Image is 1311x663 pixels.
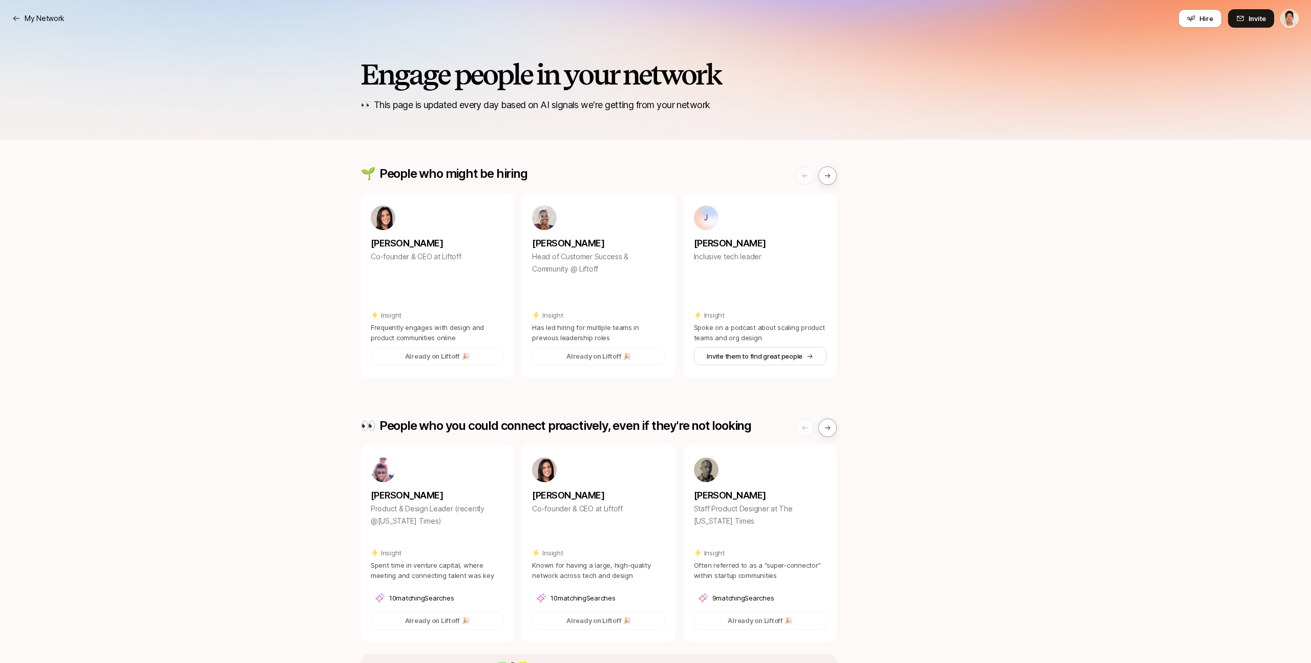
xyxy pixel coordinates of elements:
[542,310,563,320] p: Insight
[532,236,665,251] p: [PERSON_NAME]
[361,419,375,433] p: 👀
[694,322,827,343] p: Spoke on a podcast about scaling product teams and org design
[694,251,827,263] p: Inclusive tech leader
[704,212,708,224] p: J
[1199,13,1213,24] span: Hire
[712,593,774,603] p: 9 matching Searches
[381,310,401,320] p: Insight
[542,548,563,558] p: Insight
[371,322,503,343] p: Frequently engages with design and product communities online
[694,236,827,251] p: [PERSON_NAME]
[532,458,557,482] img: 71d7b91d_d7cb_43b4_a7ea_a9b2f2cc6e03.jpg
[1228,9,1274,28] button: Invite
[704,548,725,558] p: Insight
[25,12,65,25] p: My Network
[532,503,665,515] p: Co-founder & CEO at Liftoff
[371,236,503,251] p: [PERSON_NAME]
[1178,9,1222,28] button: Hire
[694,458,718,482] img: b45d4615_266c_4b6c_bcce_367f2b2cc425.jpg
[694,503,827,527] p: Staff Product Designer at The [US_STATE] Times
[1281,10,1298,27] img: Jeremy Chen
[694,488,827,503] p: [PERSON_NAME]
[532,560,665,581] p: Known for having a large, high-quality network across tech and design
[379,419,751,433] p: People who you could connect proactively, even if they're not looking
[704,310,725,320] p: Insight
[379,167,527,181] p: People who might be hiring
[371,251,503,263] p: Co-founder & CEO at Liftoff
[532,205,557,230] img: dbb69939_042d_44fe_bb10_75f74df84f7f.jpg
[694,347,827,365] button: Invite them to find great people
[532,251,665,275] p: Head of Customer Success & Community @ Liftoff
[532,322,665,343] p: Has led hiring for multiple teams in previous leadership roles
[371,560,503,581] p: Spent time in venture capital, where meeting and connecting talent was key
[371,503,503,527] p: Product & Design Leader (recently @[US_STATE] Times)
[551,593,615,603] p: 10 matching Searches
[361,59,950,90] h2: Engage people in your network
[532,488,665,503] p: [PERSON_NAME]
[371,458,395,482] img: ACg8ocInyrGrb4MC9uz50sf4oDbeg82BTXgt_Vgd6-yBkTRc-xTs8ygV=s160-c
[361,98,950,112] p: 👀 This page is updated every day based on AI signals we're getting from your network
[1249,13,1266,24] span: Invite
[381,548,401,558] p: Insight
[361,167,375,181] p: 🌱
[1280,9,1299,28] button: Jeremy Chen
[389,593,454,603] p: 10 matching Searches
[371,205,395,230] img: 71d7b91d_d7cb_43b4_a7ea_a9b2f2cc6e03.jpg
[371,488,503,503] p: [PERSON_NAME]
[694,560,827,581] p: Often referred to as a “super-connector” within startup communities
